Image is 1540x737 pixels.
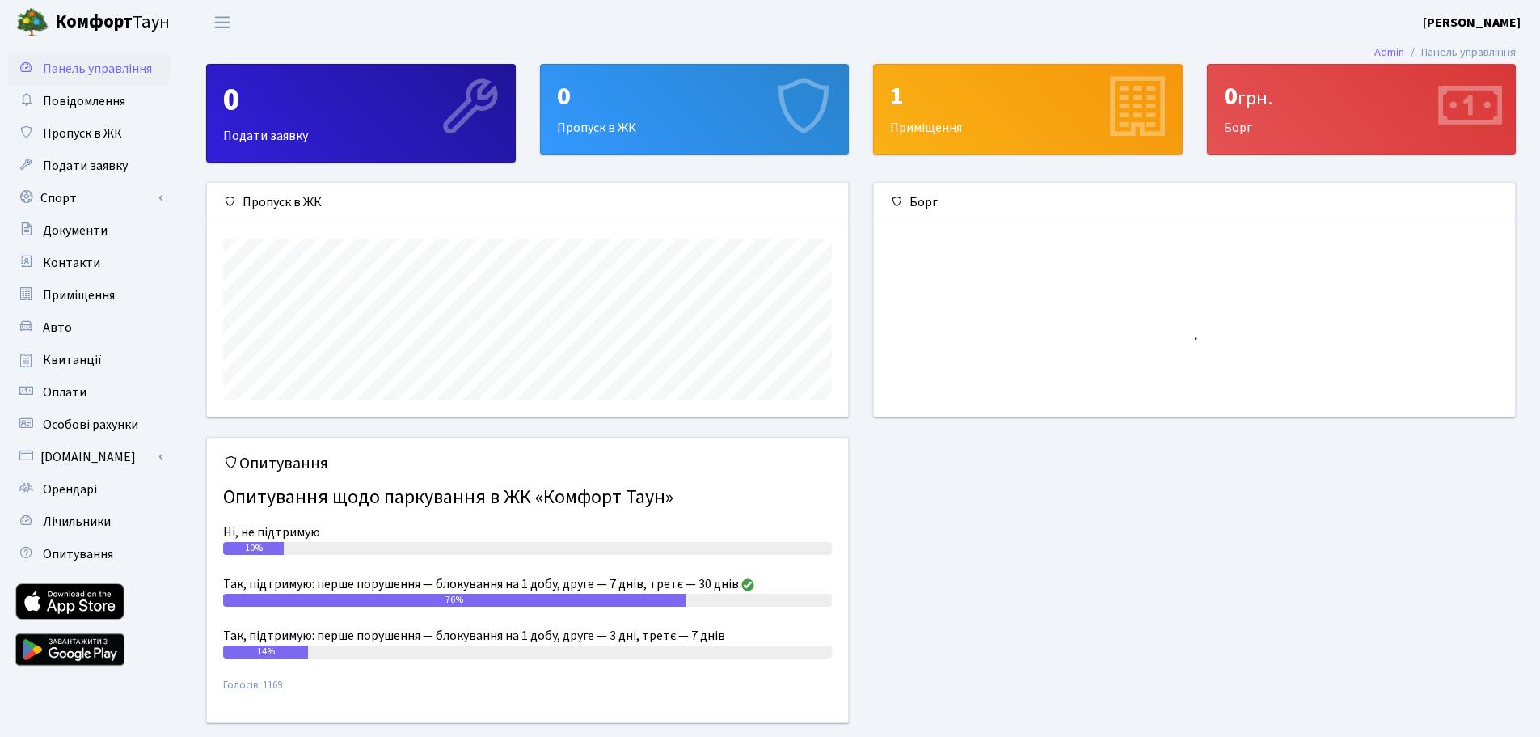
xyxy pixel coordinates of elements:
[874,65,1182,154] div: Приміщення
[8,214,170,247] a: Документи
[874,183,1515,222] div: Борг
[43,319,72,337] span: Авто
[223,81,499,120] div: 0
[55,9,133,35] b: Комфорт
[43,545,113,563] span: Опитування
[43,286,115,304] span: Приміщення
[207,183,848,222] div: Пропуск в ЖК
[223,454,832,473] h5: Опитування
[8,150,170,182] a: Подати заявку
[8,506,170,538] a: Лічильники
[890,81,1166,112] div: 1
[43,254,100,272] span: Контакти
[43,92,125,110] span: Повідомлення
[43,125,122,142] span: Пропуск в ЖК
[8,247,170,279] a: Контакти
[8,85,170,117] a: Повідомлення
[8,538,170,570] a: Опитування
[223,574,832,594] div: Так, підтримую: перше порушення — блокування на 1 добу, друге — 7 днів, третє — 30 днів.
[8,344,170,376] a: Квитанції
[541,65,849,154] div: Пропуск в ЖК
[8,311,170,344] a: Авто
[873,64,1183,155] a: 1Приміщення
[43,222,108,239] span: Документи
[223,480,832,516] h4: Опитування щодо паркування в ЖК «Комфорт Таун»
[8,117,170,150] a: Пропуск в ЖК
[8,182,170,214] a: Спорт
[223,646,308,659] div: 14%
[1238,84,1272,112] span: грн.
[1224,81,1500,112] div: 0
[1404,44,1516,61] li: Панель управління
[223,626,832,646] div: Так, підтримую: перше порушення — блокування на 1 добу, друге — 3 дні, третє — 7 днів
[1350,36,1540,70] nav: breadcrumb
[1208,65,1516,154] div: Борг
[223,678,832,706] small: Голосів: 1169
[540,64,850,155] a: 0Пропуск в ЖК
[8,279,170,311] a: Приміщення
[43,513,111,531] span: Лічильники
[207,65,515,162] div: Подати заявку
[8,409,170,441] a: Особові рахунки
[43,351,102,369] span: Квитанції
[43,60,152,78] span: Панель управління
[223,523,832,542] div: Ні, не підтримую
[8,376,170,409] a: Оплати
[8,441,170,473] a: [DOMAIN_NAME]
[1423,13,1521,32] a: [PERSON_NAME]
[43,416,138,434] span: Особові рахунки
[43,383,86,401] span: Оплати
[8,53,170,85] a: Панель управління
[16,6,49,39] img: logo.png
[223,594,686,607] div: 76%
[55,9,170,36] span: Таун
[1374,44,1404,61] a: Admin
[202,9,243,36] button: Переключити навігацію
[43,481,97,498] span: Орендарі
[223,542,284,555] div: 10%
[43,157,128,175] span: Подати заявку
[557,81,833,112] div: 0
[8,473,170,506] a: Орендарі
[1423,14,1521,32] b: [PERSON_NAME]
[206,64,516,163] a: 0Подати заявку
